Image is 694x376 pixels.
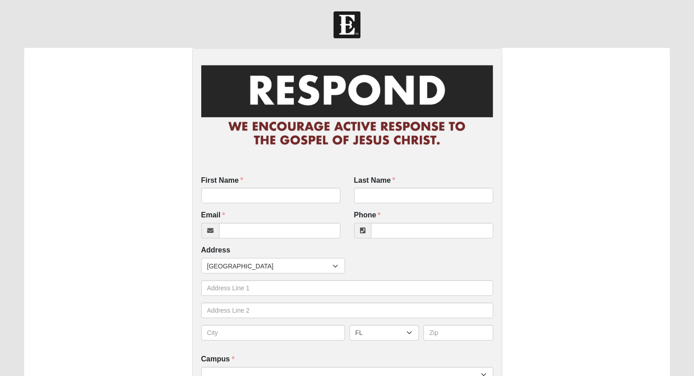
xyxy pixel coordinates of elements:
label: Campus [201,354,235,365]
input: Zip [423,325,493,340]
img: Church of Eleven22 Logo [334,11,360,38]
label: Last Name [354,175,396,186]
label: First Name [201,175,244,186]
span: [GEOGRAPHIC_DATA] [207,258,333,274]
input: Address Line 2 [201,303,493,318]
img: RespondCardHeader.png [201,57,493,155]
label: Address [201,245,230,256]
label: Email [201,210,225,221]
input: City [201,325,345,340]
input: Address Line 1 [201,280,493,296]
label: Phone [354,210,381,221]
